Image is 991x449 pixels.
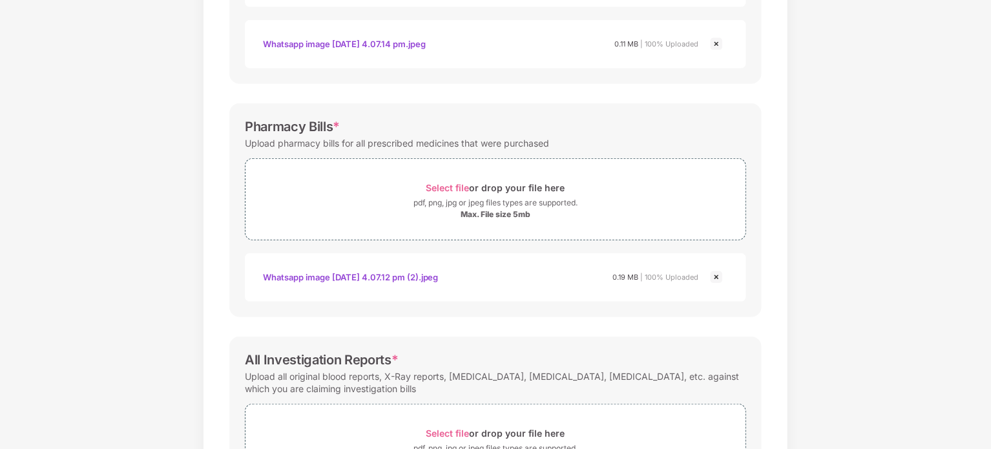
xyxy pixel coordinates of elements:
[245,352,399,368] div: All Investigation Reports
[245,368,746,397] div: Upload all original blood reports, X-Ray reports, [MEDICAL_DATA], [MEDICAL_DATA], [MEDICAL_DATA],...
[263,33,426,55] div: Whatsapp image [DATE] 4.07.14 pm.jpeg
[612,273,638,282] span: 0.19 MB
[413,196,578,209] div: pdf, png, jpg or jpeg files types are supported.
[461,209,530,220] div: Max. File size 5mb
[426,428,470,439] span: Select file
[426,424,565,442] div: or drop your file here
[640,39,698,48] span: | 100% Uploaded
[245,119,340,134] div: Pharmacy Bills
[640,273,698,282] span: | 100% Uploaded
[426,182,470,193] span: Select file
[245,134,549,152] div: Upload pharmacy bills for all prescribed medicines that were purchased
[709,36,724,52] img: svg+xml;base64,PHN2ZyBpZD0iQ3Jvc3MtMjR4MjQiIHhtbG5zPSJodHRwOi8vd3d3LnczLm9yZy8yMDAwL3N2ZyIgd2lkdG...
[709,269,724,285] img: svg+xml;base64,PHN2ZyBpZD0iQ3Jvc3MtMjR4MjQiIHhtbG5zPSJodHRwOi8vd3d3LnczLm9yZy8yMDAwL3N2ZyIgd2lkdG...
[245,169,746,230] span: Select fileor drop your file herepdf, png, jpg or jpeg files types are supported.Max. File size 5mb
[426,179,565,196] div: or drop your file here
[614,39,638,48] span: 0.11 MB
[263,266,439,288] div: Whatsapp image [DATE] 4.07.12 pm (2).jpeg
